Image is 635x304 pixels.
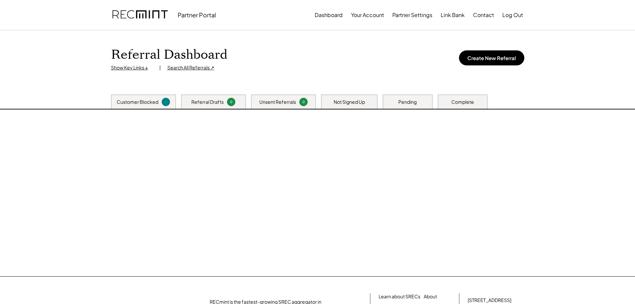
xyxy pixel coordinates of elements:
button: Create New Referral [459,50,524,65]
h1: Referral Dashboard [111,47,227,63]
button: Partner Settings [392,8,432,22]
div: [STREET_ADDRESS] [468,297,511,304]
div: Not Signed Up [334,99,365,105]
button: Link Bank [441,8,465,22]
div: 0 [300,99,307,104]
button: Dashboard [315,8,343,22]
div: Unsent Referrals [259,99,296,105]
div: Partner Portal [178,11,216,19]
div: 0 [228,99,234,104]
button: Your Account [351,8,384,22]
div: | [159,64,161,71]
div: Show Key Links ↓ [111,64,153,71]
button: Log Out [502,8,523,22]
img: recmint-logotype%403x.png [112,4,168,26]
a: About [424,293,437,300]
div: Pending [398,99,417,105]
div: Search All Referrals ↗ [167,64,214,71]
div: Referral Drafts [191,99,224,105]
button: Contact [473,8,494,22]
div: Complete [451,99,474,105]
div: Customer Blocked [117,99,158,105]
a: Learn about SRECs [379,293,420,300]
